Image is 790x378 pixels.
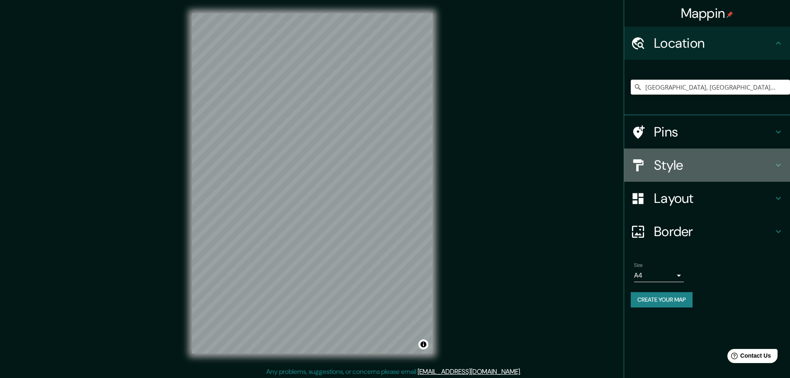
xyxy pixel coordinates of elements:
h4: Location [654,35,773,51]
div: Style [624,149,790,182]
div: . [521,367,523,377]
h4: Pins [654,124,773,140]
label: Size [634,262,643,269]
h4: Layout [654,190,773,207]
p: Any problems, suggestions, or concerns please email . [266,367,521,377]
img: pin-icon.png [727,11,733,18]
canvas: Map [192,13,433,354]
a: [EMAIL_ADDRESS][DOMAIN_NAME] [418,367,520,376]
div: Border [624,215,790,248]
div: Layout [624,182,790,215]
h4: Style [654,157,773,173]
input: Pick your city or area [631,80,790,95]
h4: Border [654,223,773,240]
h4: Mappin [681,5,734,22]
div: Location [624,27,790,60]
button: Toggle attribution [418,339,428,349]
button: Create your map [631,292,693,307]
iframe: Help widget launcher [716,346,781,369]
div: . [523,367,524,377]
div: Pins [624,115,790,149]
div: A4 [634,269,684,282]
